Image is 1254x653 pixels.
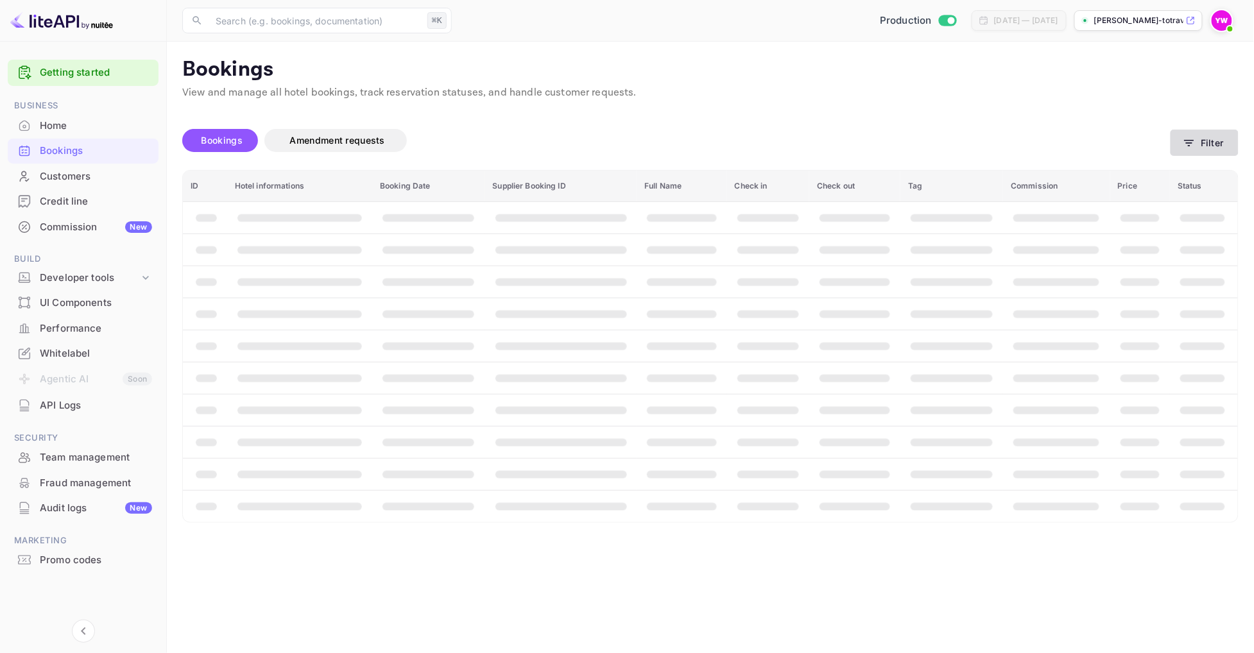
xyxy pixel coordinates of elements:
div: Bookings [40,144,152,158]
th: Supplier Booking ID [485,171,637,202]
div: account-settings tabs [182,129,1171,152]
div: Developer tools [8,267,159,289]
div: API Logs [8,393,159,418]
div: Getting started [8,60,159,86]
div: ⌘K [427,12,447,29]
span: Bookings [202,135,243,146]
th: Check out [809,171,900,202]
a: Whitelabel [8,341,159,365]
a: Customers [8,164,159,188]
div: Performance [40,321,152,336]
th: Commission [1003,171,1110,202]
table: booking table [183,171,1238,522]
div: Commission [40,220,152,235]
div: Home [40,119,152,133]
div: Fraud management [8,471,159,496]
button: Collapse navigation [72,620,95,643]
div: Team management [8,445,159,470]
a: Promo codes [8,548,159,572]
a: UI Components [8,291,159,314]
img: LiteAPI logo [10,10,113,31]
span: Build [8,252,159,266]
th: Hotel informations [227,171,372,202]
div: Developer tools [40,271,139,285]
a: Bookings [8,139,159,162]
a: CommissionNew [8,215,159,239]
div: Credit line [8,189,159,214]
th: Check in [727,171,809,202]
a: Getting started [40,65,152,80]
div: Audit logsNew [8,496,159,521]
div: Whitelabel [8,341,159,366]
span: Marketing [8,534,159,548]
span: Production [880,13,932,28]
a: API Logs [8,393,159,417]
span: Security [8,431,159,445]
div: New [125,221,152,233]
th: Status [1170,171,1238,202]
a: Home [8,114,159,137]
button: Filter [1171,130,1239,156]
a: Fraud management [8,471,159,495]
a: Credit line [8,189,159,213]
span: Business [8,99,159,113]
input: Search (e.g. bookings, documentation) [208,8,422,33]
div: CommissionNew [8,215,159,240]
th: Price [1110,171,1170,202]
th: Full Name [637,171,727,202]
div: Customers [40,169,152,184]
p: Bookings [182,57,1239,83]
div: Promo codes [8,548,159,573]
div: Team management [40,450,152,465]
th: Booking Date [372,171,485,202]
div: Customers [8,164,159,189]
div: New [125,502,152,514]
th: Tag [900,171,1003,202]
div: API Logs [40,398,152,413]
a: Performance [8,316,159,340]
div: Credit line [40,194,152,209]
p: View and manage all hotel bookings, track reservation statuses, and handle customer requests. [182,85,1239,101]
div: UI Components [40,296,152,310]
p: [PERSON_NAME]-totravel... [1094,15,1183,26]
div: UI Components [8,291,159,316]
div: Whitelabel [40,346,152,361]
img: Yahav Winkler [1212,10,1232,31]
div: Fraud management [40,476,152,491]
a: Audit logsNew [8,496,159,520]
a: Team management [8,445,159,469]
div: Promo codes [40,553,152,568]
div: Home [8,114,159,139]
span: Amendment requests [290,135,385,146]
div: Audit logs [40,501,152,516]
div: Performance [8,316,159,341]
th: ID [183,171,227,202]
div: [DATE] — [DATE] [994,15,1058,26]
div: Bookings [8,139,159,164]
div: Switch to Sandbox mode [875,13,961,28]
